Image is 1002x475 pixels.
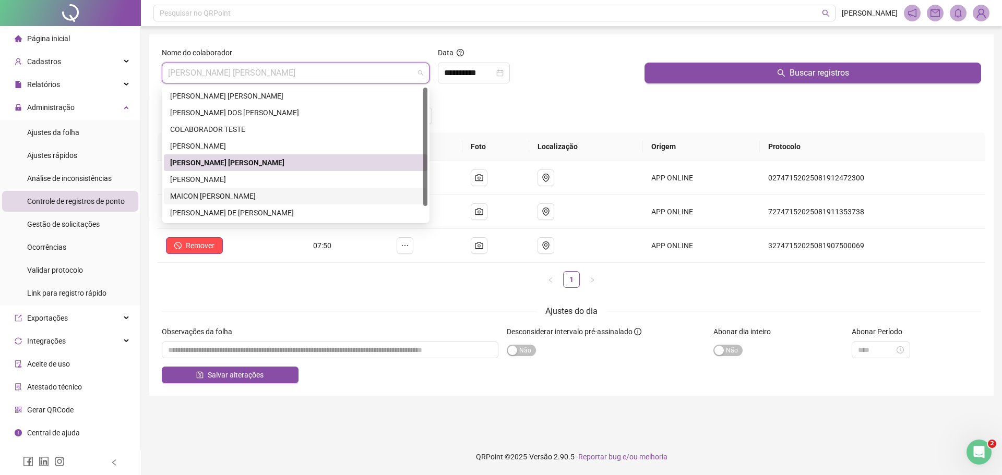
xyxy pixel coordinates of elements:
[166,237,223,254] button: Remover
[584,271,601,288] li: Próxima página
[170,90,421,102] div: [PERSON_NAME] [PERSON_NAME]
[162,367,299,383] button: Salvar alterações
[542,271,559,288] li: Página anterior
[760,195,985,229] td: 72747152025081911353738
[170,207,421,218] div: [PERSON_NAME] DE [PERSON_NAME]
[168,63,423,83] span: IRMA RIBEIRO DE FRANÇA
[27,57,61,66] span: Cadastros
[438,48,454,57] span: Data
[27,197,125,205] span: Controle de registros de ponto
[973,5,989,21] img: 89628
[313,241,331,250] span: 07:50
[164,121,427,138] div: COLABORADOR TESTE
[578,453,667,461] span: Reportar bug e/ou melhoria
[542,271,559,288] button: left
[27,314,68,322] span: Exportações
[27,406,74,414] span: Gerar QRCode
[547,277,554,283] span: left
[908,8,917,18] span: notification
[15,104,22,111] span: lock
[790,67,849,79] span: Buscar registros
[164,104,427,121] div: CAROLINE MONTEIRO DOS SANTOS
[542,174,550,182] span: environment
[545,306,598,316] span: Ajustes do dia
[15,58,22,65] span: user-add
[54,456,65,467] span: instagram
[563,271,580,288] li: 1
[170,190,421,202] div: MAICON [PERSON_NAME]
[186,240,214,251] span: Remover
[953,8,963,18] span: bell
[141,439,1002,475] footer: QRPoint © 2025 - 2.90.5 -
[822,9,830,17] span: search
[462,132,529,161] th: Foto
[542,208,550,216] span: environment
[645,63,981,83] button: Buscar registros
[27,243,66,251] span: Ocorrências
[27,360,70,368] span: Aceite de uso
[15,314,22,322] span: export
[164,154,427,171] div: IRMA RIBEIRO DE FRANÇA
[988,440,996,448] span: 2
[27,80,60,89] span: Relatórios
[162,47,239,58] label: Nome do colaborador
[27,429,80,437] span: Central de ajuda
[164,171,427,188] div: JESSICA RODRIGUES DA SILVA COSTA
[529,453,552,461] span: Versão
[27,220,100,228] span: Gestão de solicitações
[643,195,760,229] td: APP ONLINE
[931,8,940,18] span: mail
[475,174,483,182] span: camera
[634,328,641,335] span: info-circle
[27,151,77,160] span: Ajustes rápidos
[457,49,464,56] span: question-circle
[170,124,421,135] div: COLABORADOR TESTE
[643,161,760,195] td: APP ONLINE
[760,229,985,263] td: 32747152025081907500069
[584,271,601,288] button: right
[27,174,112,182] span: Análise de inconsistências
[27,383,82,391] span: Atestado técnico
[643,229,760,263] td: APP ONLINE
[15,35,22,42] span: home
[475,208,483,216] span: camera
[162,326,239,337] label: Observações da folha
[15,406,22,413] span: qrcode
[542,241,550,250] span: environment
[15,360,22,368] span: audit
[27,337,66,345] span: Integrações
[27,128,79,137] span: Ajustes da folha
[27,34,70,43] span: Página inicial
[23,456,33,467] span: facebook
[401,241,409,250] span: ellipsis
[15,383,22,391] span: solution
[170,107,421,118] div: [PERSON_NAME] DOS [PERSON_NAME]
[852,326,909,337] label: Abonar Período
[174,242,182,249] span: stop
[170,174,421,185] div: [PERSON_NAME]
[643,132,760,161] th: Origem
[967,440,992,465] iframe: Intercom live chat
[164,138,427,154] div: ELISABETE ALVES TEIXEIRA
[713,326,778,337] label: Abonar dia inteiro
[39,456,49,467] span: linkedin
[564,272,579,287] a: 1
[475,241,483,250] span: camera
[507,327,633,336] span: Desconsiderar intervalo pré-assinalado
[164,88,427,104] div: ANTONIO MARCELINO BARBOSA
[111,459,118,466] span: left
[164,204,427,221] div: MATHEUS RODRIGUES VIEIRA DE JESUS
[196,371,204,379] span: save
[529,132,643,161] th: Localização
[589,277,595,283] span: right
[170,157,421,168] div: [PERSON_NAME] [PERSON_NAME]
[27,266,83,274] span: Validar protocolo
[760,132,985,161] th: Protocolo
[760,161,985,195] td: 02747152025081912472300
[27,103,75,112] span: Administração
[842,7,898,19] span: [PERSON_NAME]
[164,188,427,204] div: MAICON DE QUEIROZ COSTA
[15,337,22,345] span: sync
[777,69,785,77] span: search
[15,429,22,436] span: info-circle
